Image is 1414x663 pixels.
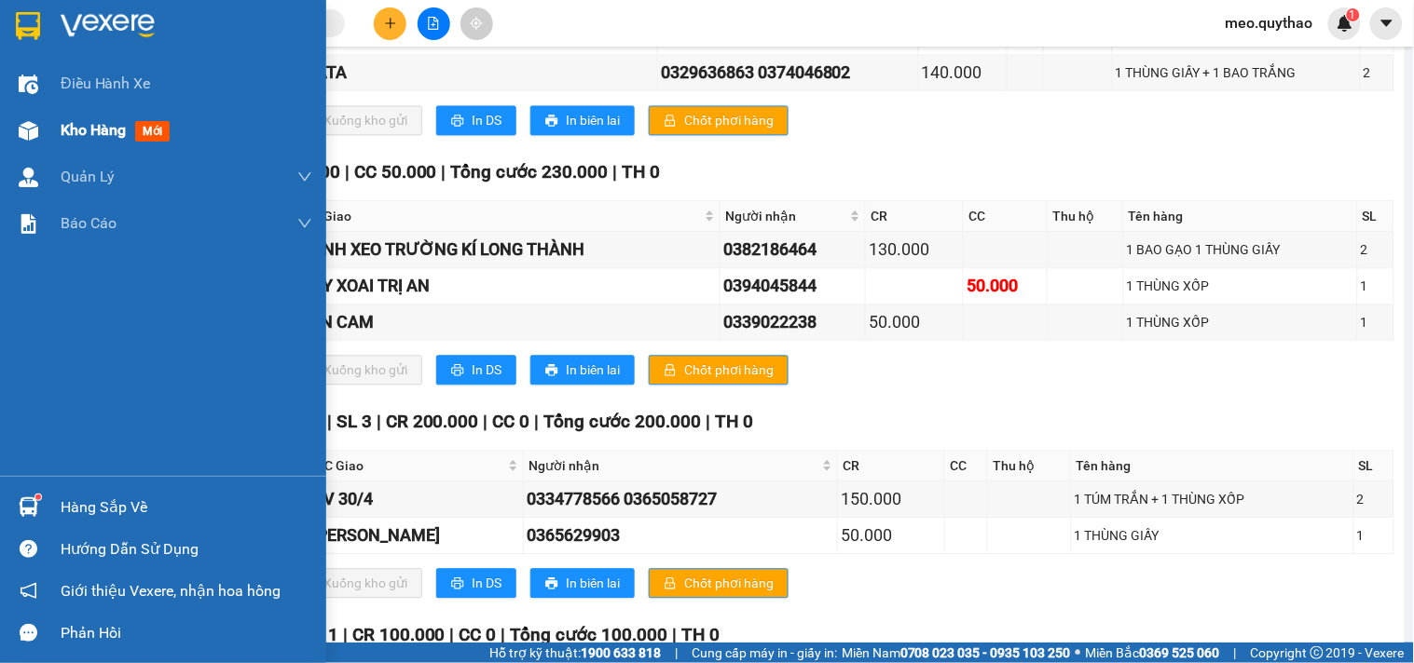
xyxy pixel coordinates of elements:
strong: 0369 525 060 [1140,645,1220,660]
span: Tổng cước 200.000 [544,411,702,432]
div: 0394045844 [723,273,862,299]
th: Thu hộ [988,451,1071,481]
span: Người nhận [725,206,846,226]
span: | [450,624,455,645]
div: 1 THÙNG XỐP [1127,312,1354,332]
span: down [297,216,312,231]
span: Điều hành xe [61,72,151,95]
div: 0339022238 [723,309,862,335]
div: 50.000 [869,309,960,335]
button: lockChốt phơi hàng [649,105,789,135]
div: 50.000 [841,522,941,548]
span: | [673,624,678,645]
span: In DS [472,573,501,593]
span: Hỗ trợ kỹ thuật: [489,643,661,663]
div: 0382186464 [723,237,862,263]
div: 2 [1357,489,1391,509]
button: downloadXuống kho gửi [288,105,422,135]
div: 1 THÙNG GIẤY + 1 BAO TRẮNG [1116,62,1357,83]
span: | [501,624,506,645]
th: SL [1354,451,1394,481]
span: | [675,643,678,663]
sup: 1 [1347,8,1360,21]
span: | [535,411,540,432]
button: printerIn DS [436,568,516,598]
div: 1 TÚM TRẮN + 1 THÙNG XỐP [1075,489,1351,509]
span: CC 50.000 [354,161,437,183]
span: printer [451,363,464,378]
th: CC [945,451,988,481]
span: file-add [427,17,440,30]
span: | [377,411,381,432]
div: 1 [1361,312,1391,332]
span: | [613,161,618,183]
div: BẾN CAM [301,309,717,335]
span: 1 [1350,8,1356,21]
img: solution-icon [19,214,38,234]
span: In DS [472,359,501,380]
span: printer [545,363,558,378]
span: ⚪️ [1076,649,1081,656]
span: Cung cấp máy in - giấy in: [692,643,837,663]
span: Chốt phơi hàng [684,573,774,593]
button: file-add [418,7,450,40]
div: CÂY XOAI TRỊ AN [301,273,717,299]
div: Phản hồi [61,619,312,647]
span: down [297,169,312,184]
div: 150.000 [841,486,941,512]
span: printer [545,114,558,129]
span: In DS [472,110,501,130]
div: AMATA [290,60,654,86]
img: logo-vxr [16,12,40,40]
div: Hướng dẫn sử dụng [61,535,312,563]
div: 1 BAO GẠO 1 THÙNG GIẤY [1127,239,1354,260]
span: Tổng cước 100.000 [511,624,668,645]
button: printerIn DS [436,105,516,135]
span: | [442,161,446,183]
span: | [707,411,711,432]
span: TH 0 [623,161,661,183]
div: 0334778566 0365058727 [527,486,834,512]
span: lock [664,576,677,591]
span: SL 3 [336,411,372,432]
span: mới [135,121,170,142]
span: | [345,161,350,183]
span: Tổng cước 230.000 [451,161,609,183]
div: 0329636863 0374046802 [661,60,915,86]
button: lockChốt phơi hàng [649,355,789,385]
span: message [20,624,37,642]
span: Chốt phơi hàng [684,359,774,380]
span: CC 0 [460,624,497,645]
span: In biên lai [566,573,620,593]
img: warehouse-icon [19,168,38,187]
span: TH 0 [716,411,754,432]
span: Miền Nam [842,643,1071,663]
img: warehouse-icon [19,121,38,141]
div: Hàng sắp về [61,494,312,521]
span: Chốt phơi hàng [684,110,774,130]
span: Kho hàng [61,121,126,139]
span: CR 180.000 [247,161,340,183]
div: BÁNH XEO TRƯỜNG KÍ LONG THÀNH [301,237,717,263]
span: printer [451,576,464,591]
span: question-circle [20,540,37,558]
strong: 1900 633 818 [581,645,661,660]
sup: 1 [35,494,41,500]
button: printerIn biên lai [530,105,635,135]
button: printerIn biên lai [530,355,635,385]
th: Tên hàng [1124,201,1358,232]
span: ĐC Giao [315,455,505,476]
span: | [1234,643,1237,663]
div: 50.000 [967,273,1044,299]
button: aim [460,7,493,40]
button: printerIn DS [436,355,516,385]
div: CV 30/4 [313,486,521,512]
span: plus [384,17,397,30]
span: ĐC Giao [303,206,701,226]
span: Người nhận [529,455,818,476]
span: In biên lai [566,359,620,380]
th: SL [1358,201,1394,232]
strong: 0708 023 035 - 0935 103 250 [900,645,1071,660]
span: aim [470,17,483,30]
span: SL 1 [303,624,338,645]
